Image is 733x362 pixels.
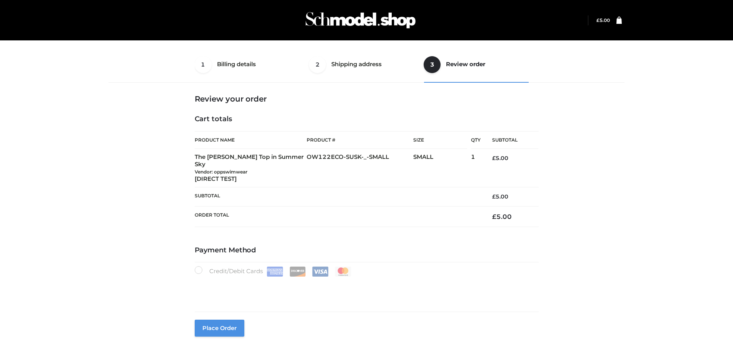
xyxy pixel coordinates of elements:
img: Schmodel Admin 964 [303,5,418,35]
th: Order Total [195,206,481,227]
iframe: Secure payment input frame [193,275,537,303]
img: Discover [289,267,306,277]
th: Product # [307,131,413,149]
th: Subtotal [481,132,538,149]
bdi: 5.00 [492,155,508,162]
td: 1 [471,149,481,187]
th: Subtotal [195,187,481,206]
label: Credit/Debit Cards [195,266,352,277]
span: £ [596,17,599,23]
th: Qty [471,131,481,149]
td: OW122ECO-SUSK-_-SMALL [307,149,413,187]
th: Product Name [195,131,307,149]
img: Mastercard [335,267,351,277]
bdi: 5.00 [492,213,512,220]
th: Size [413,132,467,149]
h4: Payment Method [195,246,539,255]
img: Visa [312,267,329,277]
small: Vendor: oppswimwear [195,169,247,175]
h4: Cart totals [195,115,539,123]
td: The [PERSON_NAME] Top in Summer Sky [DIRECT TEST] [195,149,307,187]
bdi: 5.00 [596,17,610,23]
td: SMALL [413,149,471,187]
span: £ [492,213,496,220]
button: Place order [195,320,244,337]
span: £ [492,193,496,200]
img: Amex [267,267,283,277]
a: £5.00 [596,17,610,23]
h3: Review your order [195,94,539,103]
span: £ [492,155,496,162]
bdi: 5.00 [492,193,508,200]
